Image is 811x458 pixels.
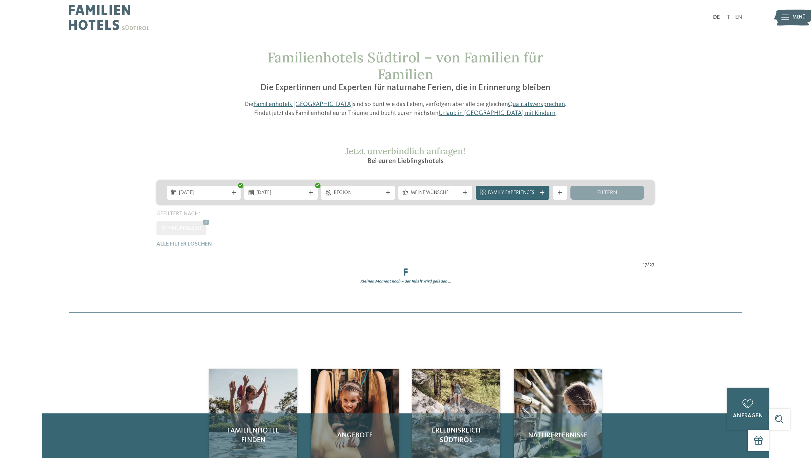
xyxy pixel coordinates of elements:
a: Familienhotels gesucht? Hier findet ihr die besten! Naturerlebnisse [514,369,602,457]
span: Erlebnisreich Südtirol [419,426,493,446]
img: Familienhotels gesucht? Hier findet ihr die besten! [412,369,500,457]
span: 27 [649,261,655,268]
span: Naturerlebnisse [521,431,595,440]
span: [DATE] [257,190,306,197]
a: IT [725,15,730,20]
a: Familienhotels [GEOGRAPHIC_DATA] [253,101,353,108]
a: Familienhotels gesucht? Hier findet ihr die besten! Angebote [311,369,399,457]
span: / [647,261,649,268]
span: Familienhotels Südtirol – von Familien für Familien [267,48,543,83]
span: [DATE] [179,190,228,197]
a: EN [735,15,742,20]
span: Region [334,190,383,197]
a: Familienhotels gesucht? Hier findet ihr die besten! Familienhotel finden [209,369,297,457]
a: anfragen [727,388,769,430]
span: Familienhotel finden [216,426,290,446]
a: Qualitätsversprechen [508,101,565,108]
span: Angebote [318,431,392,440]
span: anfragen [733,413,763,419]
span: 17 [643,261,647,268]
span: Meine Wünsche [411,190,460,197]
a: Familienhotels gesucht? Hier findet ihr die besten! Erlebnisreich Südtirol [412,369,500,457]
span: Menü [793,14,806,21]
span: Jetzt unverbindlich anfragen! [345,145,465,157]
img: Familienhotels gesucht? Hier findet ihr die besten! [514,369,602,457]
a: DE [713,15,720,20]
img: Familienhotels gesucht? Hier findet ihr die besten! [311,369,399,457]
span: Family Experiences [488,190,537,197]
span: Bei euren Lieblingshotels [367,158,444,165]
p: Die sind so bunt wie das Leben, verfolgen aber alle die gleichen . Findet jetzt das Familienhotel... [239,100,572,118]
span: Die Expertinnen und Experten für naturnahe Ferien, die in Erinnerung bleiben [261,83,550,92]
a: Urlaub in [GEOGRAPHIC_DATA] mit Kindern [438,110,555,117]
img: Familienhotels gesucht? Hier findet ihr die besten! [209,369,297,457]
div: Kleinen Moment noch – der Inhalt wird geladen … [151,279,660,284]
